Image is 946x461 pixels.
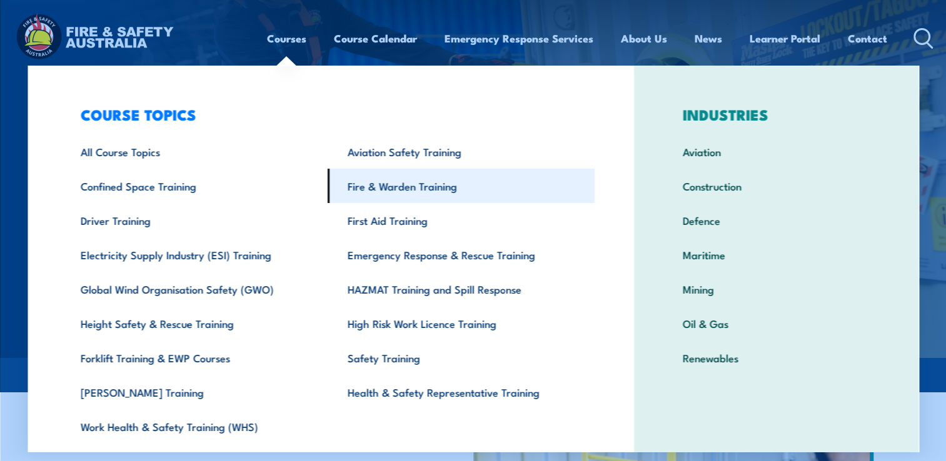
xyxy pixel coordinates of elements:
a: Health & Safety Representative Training [328,375,595,409]
a: Global Wind Organisation Safety (GWO) [61,272,328,306]
a: Height Safety & Rescue Training [61,306,328,340]
a: All Course Topics [61,134,328,169]
a: Defence [663,203,890,237]
a: Construction [663,169,890,203]
a: About Us [621,22,667,55]
a: Emergency Response Services [445,22,593,55]
a: Work Health & Safety Training (WHS) [61,409,328,444]
a: Renewables [663,340,890,375]
a: Courses [267,22,306,55]
a: Electricity Supply Industry (ESI) Training [61,237,328,272]
a: Course Calendar [334,22,417,55]
h3: INDUSTRIES [663,106,890,123]
a: Emergency Response & Rescue Training [328,237,595,272]
a: Mining [663,272,890,306]
a: Aviation Safety Training [328,134,595,169]
a: Confined Space Training [61,169,328,203]
a: Oil & Gas [663,306,890,340]
a: First Aid Training [328,203,595,237]
a: [PERSON_NAME] Training [61,375,328,409]
a: Maritime [663,237,890,272]
a: Contact [848,22,887,55]
a: Driver Training [61,203,328,237]
a: Learner Portal [750,22,820,55]
a: High Risk Work Licence Training [328,306,595,340]
a: Fire & Warden Training [328,169,595,203]
a: Aviation [663,134,890,169]
a: Forklift Training & EWP Courses [61,340,328,375]
a: Safety Training [328,340,595,375]
h3: COURSE TOPICS [61,106,595,123]
a: News [695,22,722,55]
a: HAZMAT Training and Spill Response [328,272,595,306]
